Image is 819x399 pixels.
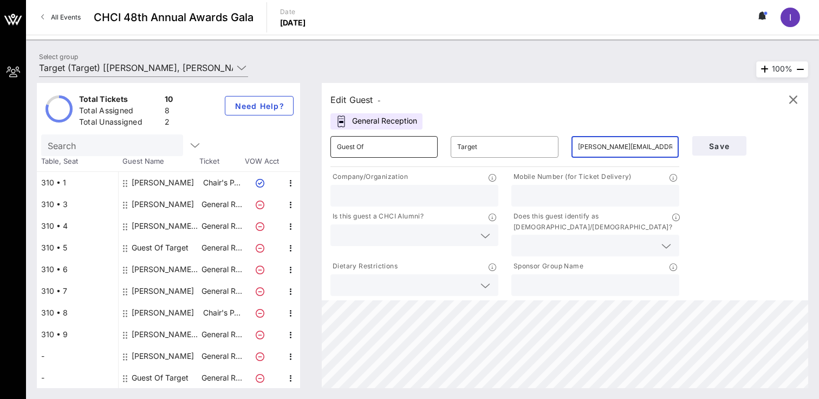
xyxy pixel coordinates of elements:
span: Table, Seat [37,156,118,167]
input: Email* [578,138,672,156]
a: All Events [35,9,87,26]
div: Total Unassigned [79,117,160,130]
p: Sponsor Group Name [511,261,583,272]
div: Andres Majia Target [132,324,200,345]
p: General R… [200,367,243,389]
div: 310 • 3 [37,194,118,215]
button: Save [692,136,746,156]
p: General R… [200,194,243,215]
p: General R… [200,237,243,259]
div: 310 • 7 [37,280,118,302]
input: Last Name* [457,138,551,156]
div: 2 [165,117,173,130]
div: - [37,345,118,367]
div: Isaac Reyes [132,172,194,194]
div: General Reception [330,113,422,130]
p: General R… [200,345,243,367]
div: 310 • 6 [37,259,118,280]
label: Select group [39,53,78,61]
div: 100% [756,61,808,78]
p: Is this guest a CHCI Alumni? [330,211,424,222]
div: 310 • 1 [37,172,118,194]
div: Total Assigned [79,105,160,119]
button: Need Help? [225,96,294,115]
span: VOW Acct [243,156,281,167]
span: I [789,12,791,23]
div: 310 • 5 [37,237,118,259]
p: General R… [200,324,243,345]
p: General R… [200,259,243,280]
div: 8 [165,105,173,119]
span: CHCI 48th Annual Awards Gala [94,9,253,25]
div: - [37,367,118,389]
span: All Events [51,13,81,21]
p: General R… [200,280,243,302]
input: First Name* [337,138,431,156]
span: Save [701,141,738,151]
span: Guest Name [118,156,199,167]
p: General R… [200,215,243,237]
div: Guest Of Target [132,237,188,259]
div: Edit Guest [330,92,381,107]
div: Total Tickets [79,94,160,107]
div: Cristina Antelo [132,302,194,324]
div: 310 • 9 [37,324,118,345]
p: [DATE] [280,17,306,28]
div: Ric Torres II [132,194,194,215]
div: Guest Of Target [132,367,188,389]
div: 310 • 8 [37,302,118,324]
p: Company/Organization [330,171,408,183]
div: Osiris Morel [132,280,194,302]
div: 10 [165,94,173,107]
p: Chair's P… [200,302,243,324]
span: - [378,96,381,105]
div: 310 • 4 [37,215,118,237]
p: Date [280,7,306,17]
span: Need Help? [234,101,284,111]
p: Does this guest identify as [DEMOGRAPHIC_DATA]/[DEMOGRAPHIC_DATA]? [511,211,672,233]
p: Mobile Number (for Ticket Delivery) [511,171,632,183]
span: Ticket [199,156,243,167]
p: Chair's P… [200,172,243,194]
div: Nicole Marin [132,345,194,367]
div: Alexis Acevedo Target [132,215,200,237]
div: I [781,8,800,27]
p: Dietary Restrictions [330,261,398,272]
div: Brianna Saenz Target [132,259,200,280]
